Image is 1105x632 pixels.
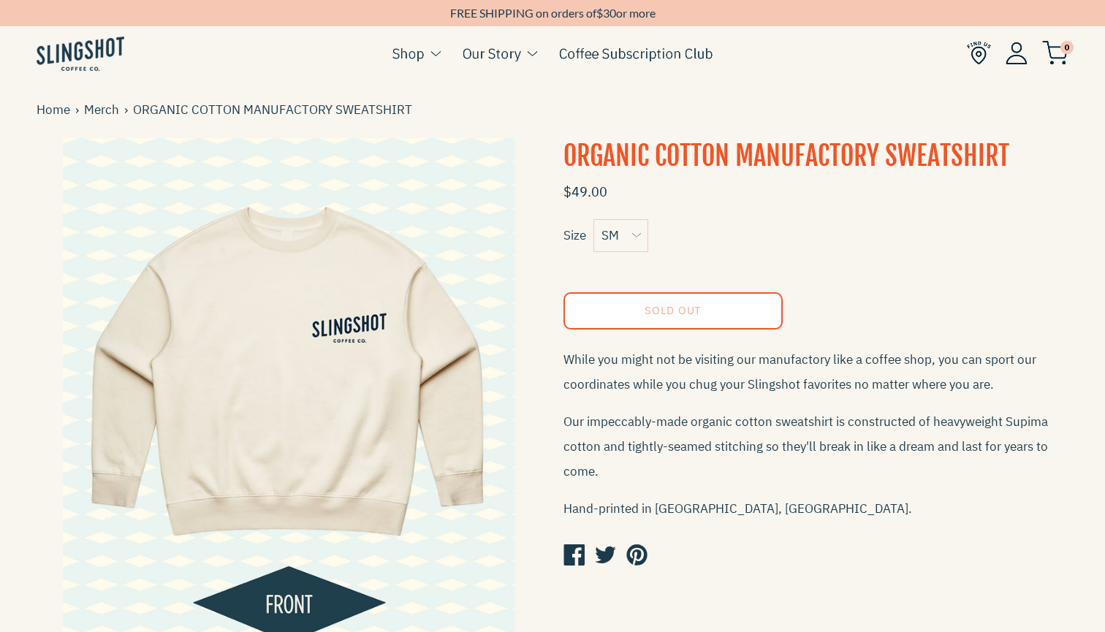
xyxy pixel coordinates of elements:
a: Our Story [463,42,521,64]
p: Hand-printed in [GEOGRAPHIC_DATA], [GEOGRAPHIC_DATA]. [563,496,1068,521]
a: Home [37,100,75,120]
span: › [124,100,133,120]
p: While you might not be visiting our manufactory like a coffee shop, you can sport our coordinates... [563,347,1068,397]
label: Size [563,227,586,243]
img: Account [1006,42,1028,64]
span: 30 [603,6,616,20]
span: $49.00 [563,183,607,200]
button: Sold Out [563,292,783,330]
span: $ [596,6,603,20]
span: › [75,100,84,120]
a: Coffee Subscription Club [559,42,713,64]
p: Our impeccably-made organic cotton sweatshirt is constructed of heavyweight Supima cotton and tig... [563,409,1068,484]
a: 0 [1042,45,1068,62]
span: ORGANIC COTTON MANUFACTORY SWEATSHIRT [133,100,417,120]
span: 0 [1060,41,1074,54]
h1: ORGANIC COTTON MANUFACTORY SWEATSHIRT [563,138,1068,175]
span: Sold Out [645,303,702,317]
a: Shop [392,42,425,64]
img: Find Us [967,41,991,65]
a: Merch [84,100,124,120]
img: cart [1042,41,1068,65]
